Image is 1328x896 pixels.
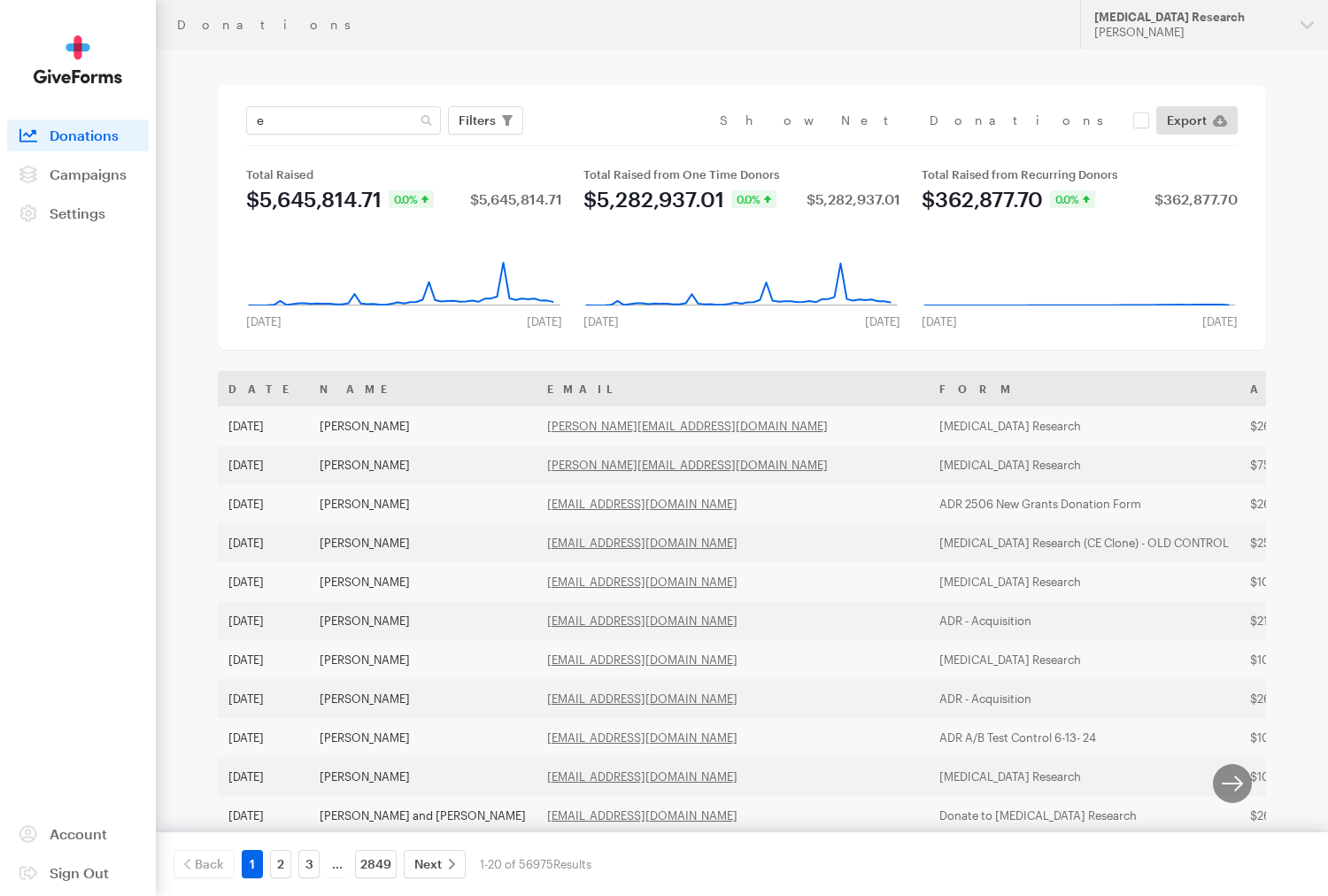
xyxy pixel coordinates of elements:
[1167,110,1207,131] span: Export
[309,757,537,796] td: [PERSON_NAME]
[218,562,309,601] td: [DATE]
[911,314,968,328] div: [DATE]
[309,718,537,757] td: [PERSON_NAME]
[547,419,828,433] a: [PERSON_NAME][EMAIL_ADDRESS][DOMAIN_NAME]
[218,371,309,406] th: Date
[7,120,149,151] a: Donations
[309,640,537,679] td: [PERSON_NAME]
[50,205,105,221] span: Settings
[218,445,309,484] td: [DATE]
[929,796,1239,835] td: Donate to [MEDICAL_DATA] Research
[50,825,107,842] span: Account
[270,850,291,878] a: 2
[218,679,309,718] td: [DATE]
[235,314,292,328] div: [DATE]
[414,854,442,875] span: Next
[547,497,737,511] a: [EMAIL_ADDRESS][DOMAIN_NAME]
[1154,192,1238,206] div: $362,877.70
[246,189,382,210] div: $5,645,814.71
[929,601,1239,640] td: ADR - Acquisition
[573,314,629,328] div: [DATE]
[389,190,434,208] div: 0.0%
[547,614,737,628] a: [EMAIL_ADDRESS][DOMAIN_NAME]
[309,523,537,562] td: [PERSON_NAME]
[929,445,1239,484] td: [MEDICAL_DATA] Research
[731,190,776,208] div: 0.0%
[218,523,309,562] td: [DATE]
[929,718,1239,757] td: ADR A/B Test Control 6-13- 24
[459,110,496,131] span: Filters
[246,167,562,182] div: Total Raised
[309,484,537,523] td: [PERSON_NAME]
[7,197,149,229] a: Settings
[547,808,737,823] a: [EMAIL_ADDRESS][DOMAIN_NAME]
[929,757,1239,796] td: [MEDICAL_DATA] Research
[929,484,1239,523] td: ADR 2506 New Grants Donation Form
[547,536,737,550] a: [EMAIL_ADDRESS][DOMAIN_NAME]
[34,35,122,84] img: GiveForms
[922,189,1043,210] div: $362,877.70
[218,601,309,640] td: [DATE]
[470,192,562,206] div: $5,645,814.71
[1156,106,1238,135] a: Export
[929,523,1239,562] td: [MEDICAL_DATA] Research (CE Clone) - OLD CONTROL
[1050,190,1095,208] div: 0.0%
[218,484,309,523] td: [DATE]
[929,679,1239,718] td: ADR - Acquisition
[448,106,523,135] button: Filters
[218,718,309,757] td: [DATE]
[7,158,149,190] a: Campaigns
[1094,25,1286,40] div: [PERSON_NAME]
[583,189,724,210] div: $5,282,937.01
[50,166,127,182] span: Campaigns
[50,127,119,143] span: Donations
[929,371,1239,406] th: Form
[516,314,573,328] div: [DATE]
[553,857,591,871] span: Results
[309,445,537,484] td: [PERSON_NAME]
[309,562,537,601] td: [PERSON_NAME]
[547,575,737,589] a: [EMAIL_ADDRESS][DOMAIN_NAME]
[1192,314,1248,328] div: [DATE]
[218,757,309,796] td: [DATE]
[309,406,537,445] td: [PERSON_NAME]
[547,769,737,784] a: [EMAIL_ADDRESS][DOMAIN_NAME]
[929,406,1239,445] td: [MEDICAL_DATA] Research
[298,850,320,878] a: 3
[309,601,537,640] td: [PERSON_NAME]
[309,371,537,406] th: Name
[404,850,466,878] a: Next
[583,167,899,182] div: Total Raised from One Time Donors
[854,314,911,328] div: [DATE]
[246,106,441,135] input: Search Name & Email
[218,640,309,679] td: [DATE]
[929,562,1239,601] td: [MEDICAL_DATA] Research
[309,796,537,835] td: [PERSON_NAME] and [PERSON_NAME]
[7,818,149,850] a: Account
[807,192,900,206] div: $5,282,937.01
[218,796,309,835] td: [DATE]
[547,691,737,706] a: [EMAIL_ADDRESS][DOMAIN_NAME]
[537,371,929,406] th: Email
[1094,10,1286,25] div: [MEDICAL_DATA] Research
[547,458,828,472] a: [PERSON_NAME][EMAIL_ADDRESS][DOMAIN_NAME]
[218,406,309,445] td: [DATE]
[355,850,397,878] a: 2849
[547,730,737,745] a: [EMAIL_ADDRESS][DOMAIN_NAME]
[50,864,109,881] span: Sign Out
[929,640,1239,679] td: [MEDICAL_DATA] Research
[547,653,737,667] a: [EMAIL_ADDRESS][DOMAIN_NAME]
[7,857,149,889] a: Sign Out
[480,850,591,878] div: 1-20 of 56975
[922,167,1238,182] div: Total Raised from Recurring Donors
[309,679,537,718] td: [PERSON_NAME]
